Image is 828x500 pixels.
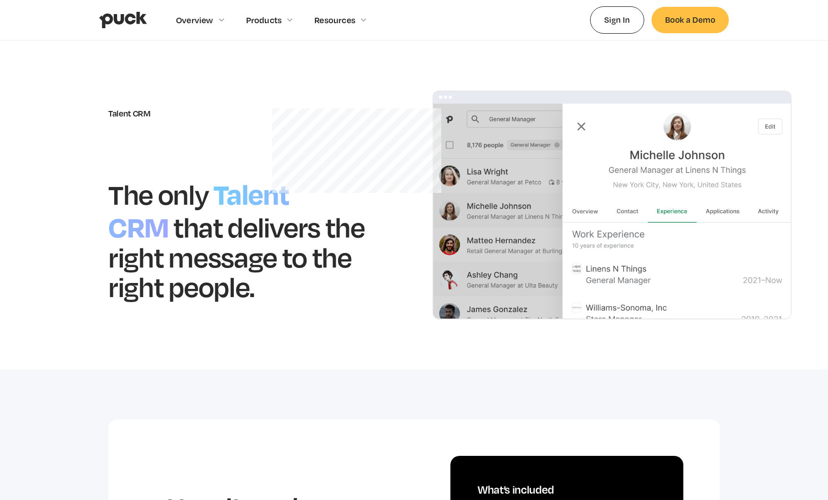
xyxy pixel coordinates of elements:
[590,6,644,33] a: Sign In
[246,15,282,25] div: Products
[108,173,289,245] h1: Talent CRM
[108,108,396,118] div: Talent CRM
[314,15,355,25] div: Resources
[108,210,365,304] h1: that delivers the right message to the right people.
[176,15,213,25] div: Overview
[108,177,209,211] h1: The only
[651,7,729,33] a: Book a Demo
[478,483,656,496] div: What’s included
